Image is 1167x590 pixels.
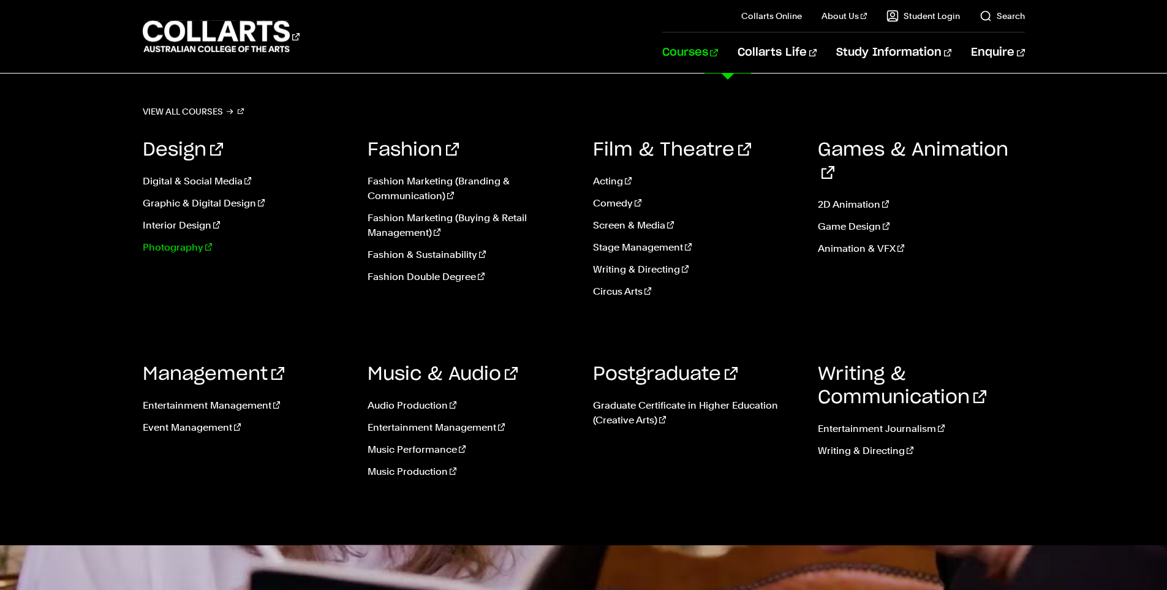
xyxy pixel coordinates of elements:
[368,442,575,457] a: Music Performance
[143,365,284,384] a: Management
[368,270,575,284] a: Fashion Double Degree
[818,141,1008,183] a: Games & Animation
[593,174,800,189] a: Acting
[368,141,459,159] a: Fashion
[818,241,1025,256] a: Animation & VFX
[593,196,800,211] a: Comedy
[818,197,1025,212] a: 2D Animation
[662,32,718,73] a: Courses
[368,248,575,262] a: Fashion & Sustainability
[593,218,800,233] a: Screen & Media
[143,218,350,233] a: Interior Design
[886,10,960,22] a: Student Login
[593,262,800,277] a: Writing & Directing
[980,10,1025,22] a: Search
[143,196,350,211] a: Graphic & Digital Design
[593,365,738,384] a: Postgraduate
[593,240,800,255] a: Stage Management
[821,10,867,22] a: About Us
[818,219,1025,234] a: Game Design
[368,464,575,479] a: Music Production
[593,284,800,299] a: Circus Arts
[593,141,751,159] a: Film & Theatre
[368,211,575,240] a: Fashion Marketing (Buying & Retail Management)
[143,103,244,120] a: View all courses
[368,420,575,435] a: Entertainment Management
[818,365,986,407] a: Writing & Communication
[143,240,350,255] a: Photography
[143,19,300,54] div: Go to homepage
[836,32,951,73] a: Study Information
[368,398,575,413] a: Audio Production
[738,32,817,73] a: Collarts Life
[741,10,802,22] a: Collarts Online
[143,141,223,159] a: Design
[143,174,350,189] a: Digital & Social Media
[818,422,1025,436] a: Entertainment Journalism
[143,398,350,413] a: Entertainment Management
[971,32,1024,73] a: Enquire
[143,420,350,435] a: Event Management
[368,365,518,384] a: Music & Audio
[368,174,575,203] a: Fashion Marketing (Branding & Communication)
[818,444,1025,458] a: Writing & Directing
[593,398,800,428] a: Graduate Certificate in Higher Education (Creative Arts)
